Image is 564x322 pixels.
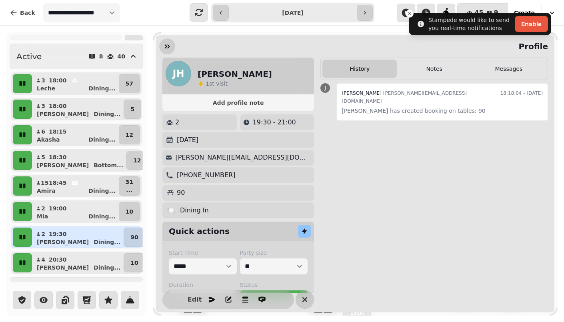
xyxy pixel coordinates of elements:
p: ... [126,186,133,194]
p: Leche [37,84,55,92]
button: 618:15AkashaDining... [34,125,117,144]
p: 20:30 [49,256,67,264]
p: 18:30 [49,153,67,161]
button: 31... [119,176,140,196]
p: 10 [130,259,138,267]
p: [PERSON_NAME][EMAIL_ADDRESS][DOMAIN_NAME] [175,153,311,162]
button: 1518:45AmiraDining... [34,176,117,196]
span: 1 [206,80,209,87]
p: Dining ... [94,238,120,246]
p: 4 [41,256,46,264]
p: 8 [99,54,103,59]
time: 18:18:04 - [DATE] [500,88,543,106]
button: 318:00LecheDining... [34,74,117,93]
p: Dining ... [88,136,115,144]
button: Edit [187,292,203,308]
span: Edit [190,296,200,303]
button: 57 [119,74,140,93]
h2: Quick actions [169,226,230,237]
div: [PERSON_NAME][EMAIL_ADDRESS][DOMAIN_NAME] [342,88,494,106]
button: 12 [119,125,140,144]
p: [PERSON_NAME] [37,161,89,169]
p: [PERSON_NAME] [37,264,89,272]
p: 90 [177,188,185,198]
span: JH [172,69,184,78]
p: Dining ... [88,187,115,195]
button: Messages [472,60,546,78]
button: History [322,60,397,78]
p: 90 [130,233,138,241]
p: 40 [118,54,125,59]
h2: [PERSON_NAME] [198,68,272,80]
button: Active840 [10,44,143,69]
button: 10 [124,253,145,272]
p: 15 [41,179,46,187]
p: 12 [133,156,141,164]
button: 420:30[PERSON_NAME]Dining... [34,253,122,272]
p: Dining In [180,206,209,215]
button: 219:00MiaDining... [34,202,117,221]
button: 10 [119,202,140,221]
p: Dining ... [94,264,120,272]
p: Amira [37,187,56,195]
button: 12 [126,151,148,170]
p: Dining ... [88,84,115,92]
p: 2 [175,118,179,127]
h2: Profile [515,41,548,52]
button: Back [3,3,42,22]
span: [PERSON_NAME] [342,90,382,96]
p: 19:00 [49,204,67,212]
button: Enable [515,16,548,32]
span: st [209,80,216,87]
p: 18:45 [49,179,67,187]
label: Start Time [169,249,237,257]
p: 31 [126,178,133,186]
button: 459 [457,3,508,22]
p: 18:00 [49,102,67,110]
p: visit [206,80,228,88]
button: 518:30[PERSON_NAME]Bottom... [34,151,125,170]
p: 3 [41,76,46,84]
p: 🍽️ [167,206,175,215]
p: 2 [41,230,46,238]
button: Close toast [406,10,414,18]
p: 5 [41,153,46,161]
p: Mia [37,212,48,220]
h2: Active [16,51,42,62]
p: Akasha [37,136,60,144]
p: Dining ... [88,212,115,220]
p: 19:30 - 21:00 [253,118,296,127]
button: 219:30[PERSON_NAME]Dining... [34,228,122,247]
button: Add profile note [166,98,311,108]
button: 318:00[PERSON_NAME]Dining... [34,100,122,119]
button: Create [508,3,541,22]
label: Duration [169,281,237,289]
p: 57 [126,80,133,88]
label: Party size [240,249,308,257]
span: Back [20,10,35,16]
button: 90 [124,228,145,247]
p: 18:15 [49,128,67,136]
p: Bottom ... [94,161,123,169]
p: 18:00 [49,76,67,84]
p: [PHONE_NUMBER] [177,170,236,180]
p: 12 [126,131,133,139]
p: 2 [41,204,46,212]
p: 6 [41,128,46,136]
p: [PERSON_NAME] [37,238,89,246]
p: [PERSON_NAME] has created booking on tables: 90 [342,106,543,116]
p: 19:30 [49,230,67,238]
span: J [324,86,326,90]
span: Add profile note [172,100,304,106]
label: Status [240,281,308,289]
p: 3 [41,102,46,110]
p: 10 [126,208,133,216]
p: Dining ... [94,110,120,118]
button: Notes [397,60,471,78]
div: Stampede would like to send you real-time notifications [428,16,512,32]
p: [PERSON_NAME] [37,110,89,118]
button: 5 [124,100,141,119]
p: [DATE] [177,135,198,145]
p: 5 [130,105,134,113]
